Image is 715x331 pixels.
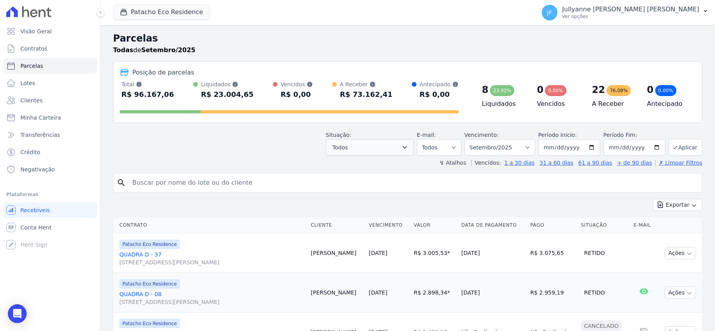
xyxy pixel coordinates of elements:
[482,99,525,109] h4: Liquidados
[527,273,578,313] td: R$ 2.959,19
[119,251,305,266] a: QUADRA D - 37[STREET_ADDRESS][PERSON_NAME]
[420,88,459,101] div: R$ 0,00
[505,160,535,166] a: 1 a 30 dias
[201,80,254,88] div: Liquidados
[3,58,97,74] a: Parcelas
[647,99,689,109] h4: Antecipado
[592,84,605,96] div: 22
[527,217,578,233] th: Pago
[665,287,696,299] button: Ações
[539,160,573,166] a: 31 a 60 dias
[20,96,42,104] span: Clientes
[617,160,652,166] a: + de 90 dias
[545,85,566,96] div: 0,00%
[369,289,387,296] a: [DATE]
[3,162,97,177] a: Negativação
[3,110,97,125] a: Minha Carteira
[20,224,51,231] span: Conta Hent
[3,127,97,143] a: Transferências
[631,217,657,233] th: E-mail
[562,13,699,20] p: Ver opções
[655,160,702,166] a: ✗ Limpar Filtros
[113,5,210,20] button: Patacho Eco Residence
[411,233,458,273] td: R$ 3.005,53
[20,165,55,173] span: Negativação
[326,139,414,156] button: Todos
[340,80,393,88] div: A Receber
[653,199,702,211] button: Exportar
[308,217,366,233] th: Cliente
[113,217,308,233] th: Contrato
[562,5,699,13] p: Jullyanne [PERSON_NAME] [PERSON_NAME]
[20,62,43,70] span: Parcelas
[117,178,126,187] i: search
[578,217,631,233] th: Situação
[201,88,254,101] div: R$ 23.004,65
[369,250,387,256] a: [DATE]
[458,233,527,273] td: [DATE]
[417,132,436,138] label: E-mail:
[482,84,489,96] div: 8
[578,160,612,166] a: 61 a 90 dias
[20,45,47,53] span: Contratos
[490,85,514,96] div: 23,92%
[647,84,654,96] div: 0
[420,80,459,88] div: Antecipado
[119,240,180,249] span: Patacho Eco Residence
[581,247,608,258] div: Retido
[3,144,97,160] a: Crédito
[281,88,313,101] div: R$ 0,00
[458,273,527,313] td: [DATE]
[132,68,194,77] div: Posição de parcelas
[537,99,580,109] h4: Vencidos
[547,10,552,15] span: JF
[20,114,61,122] span: Minha Carteira
[603,131,666,139] label: Período Fim:
[20,131,60,139] span: Transferências
[113,46,133,54] strong: Todas
[141,46,196,54] strong: Setembro/2025
[119,290,305,306] a: QUADRA D - 08[STREET_ADDRESS][PERSON_NAME]
[411,217,458,233] th: Valor
[538,132,577,138] label: Período Inicío:
[3,24,97,39] a: Visão Geral
[527,233,578,273] td: R$ 3.075,65
[121,88,174,101] div: R$ 96.167,06
[119,298,305,306] span: [STREET_ADDRESS][PERSON_NAME]
[581,287,608,298] div: Retido
[281,80,313,88] div: Vencidos
[439,160,466,166] label: ↯ Atalhos
[20,27,52,35] span: Visão Geral
[607,85,631,96] div: 76,08%
[3,220,97,235] a: Conta Hent
[592,99,635,109] h4: A Receber
[20,148,40,156] span: Crédito
[8,304,27,323] div: Open Intercom Messenger
[119,258,305,266] span: [STREET_ADDRESS][PERSON_NAME]
[3,41,97,56] a: Contratos
[119,319,180,328] span: Patacho Eco Residence
[669,139,702,156] button: Aplicar
[6,190,94,199] div: Plataformas
[3,75,97,91] a: Lotes
[536,2,715,24] button: JF Jullyanne [PERSON_NAME] [PERSON_NAME] Ver opções
[333,143,348,152] span: Todos
[458,217,527,233] th: Data de Pagamento
[113,45,196,55] p: de
[20,206,50,214] span: Recebíveis
[119,279,180,289] span: Patacho Eco Residence
[411,273,458,313] td: R$ 2.898,34
[308,273,366,313] td: [PERSON_NAME]
[340,88,393,101] div: R$ 73.162,41
[471,160,501,166] label: Vencidos:
[665,247,696,259] button: Ações
[326,132,351,138] label: Situação:
[121,80,174,88] div: Total
[3,202,97,218] a: Recebíveis
[128,175,699,191] input: Buscar por nome do lote ou do cliente
[113,31,702,45] h2: Parcelas
[537,84,544,96] div: 0
[366,217,410,233] th: Vencimento
[308,233,366,273] td: [PERSON_NAME]
[464,132,499,138] label: Vencimento:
